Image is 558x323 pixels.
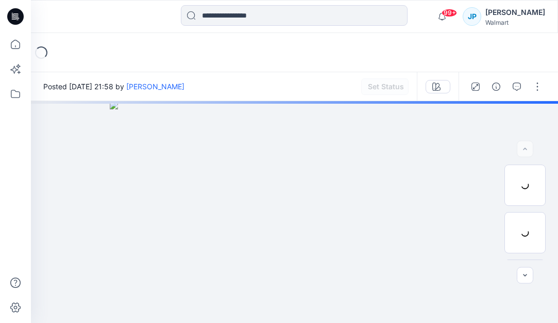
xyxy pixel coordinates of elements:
span: Posted [DATE] 21:58 by [43,81,184,92]
a: [PERSON_NAME] [126,82,184,91]
div: Walmart [485,19,545,26]
span: 99+ [442,9,457,17]
div: [PERSON_NAME] [485,6,545,19]
div: JP [463,7,481,26]
button: Details [488,78,504,95]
